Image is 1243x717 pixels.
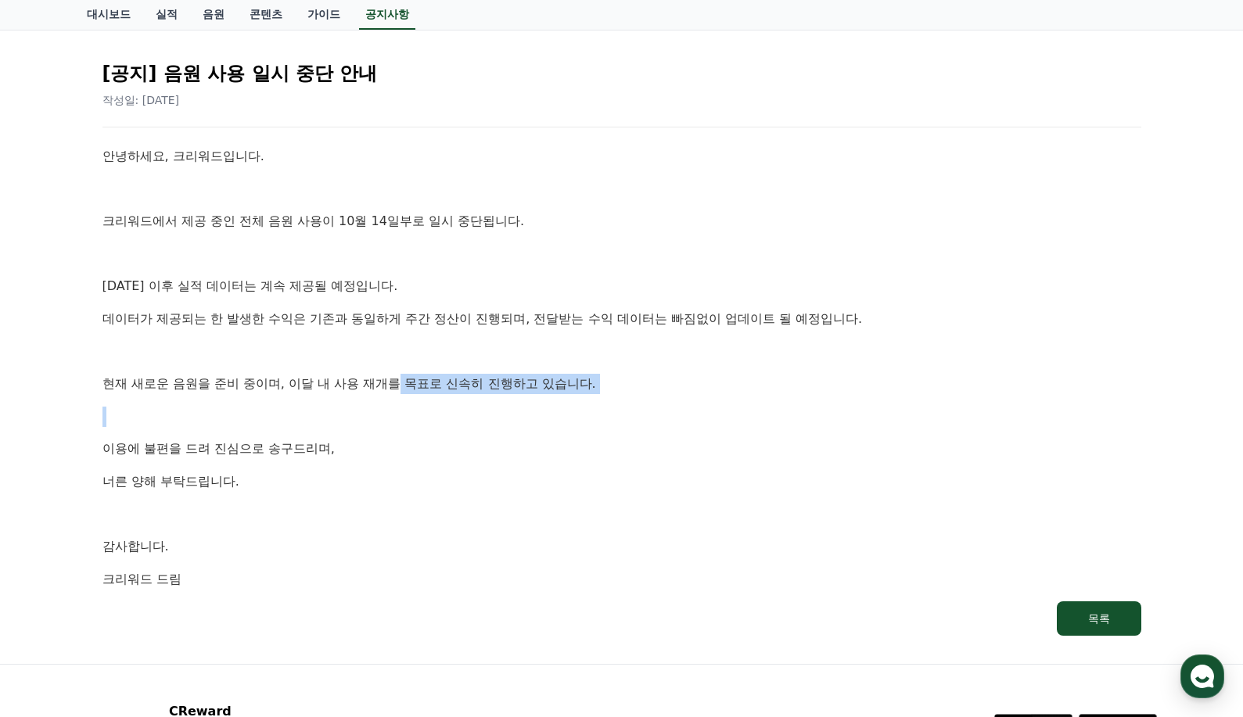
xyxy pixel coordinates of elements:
p: 감사합니다. [102,536,1141,557]
p: 이용에 불편을 드려 진심으로 송구드리며, [102,439,1141,459]
span: 홈 [49,519,59,532]
h2: [공지] 음원 사용 일시 중단 안내 [102,61,1141,86]
span: 설정 [242,519,260,532]
a: 홈 [5,496,103,535]
p: 크리워드에서 제공 중인 전체 음원 사용이 10월 14일부로 일시 중단됩니다. [102,211,1141,231]
span: 대화 [143,520,162,532]
p: 크리워드 드림 [102,569,1141,590]
a: 대화 [103,496,202,535]
button: 목록 [1057,601,1141,636]
p: 데이터가 제공되는 한 발생한 수익은 기존과 동일하게 주간 정산이 진행되며, 전달받는 수익 데이터는 빠짐없이 업데이트 될 예정입니다. [102,309,1141,329]
div: 목록 [1088,611,1110,626]
p: 현재 새로운 음원을 준비 중이며, 이달 내 사용 재개를 목표로 신속히 진행하고 있습니다. [102,374,1141,394]
a: 설정 [202,496,300,535]
a: 목록 [102,601,1141,636]
p: [DATE] 이후 실적 데이터는 계속 제공될 예정입니다. [102,276,1141,296]
span: 작성일: [DATE] [102,94,180,106]
p: 너른 양해 부탁드립니다. [102,471,1141,492]
p: 안녕하세요, 크리워드입니다. [102,146,1141,167]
